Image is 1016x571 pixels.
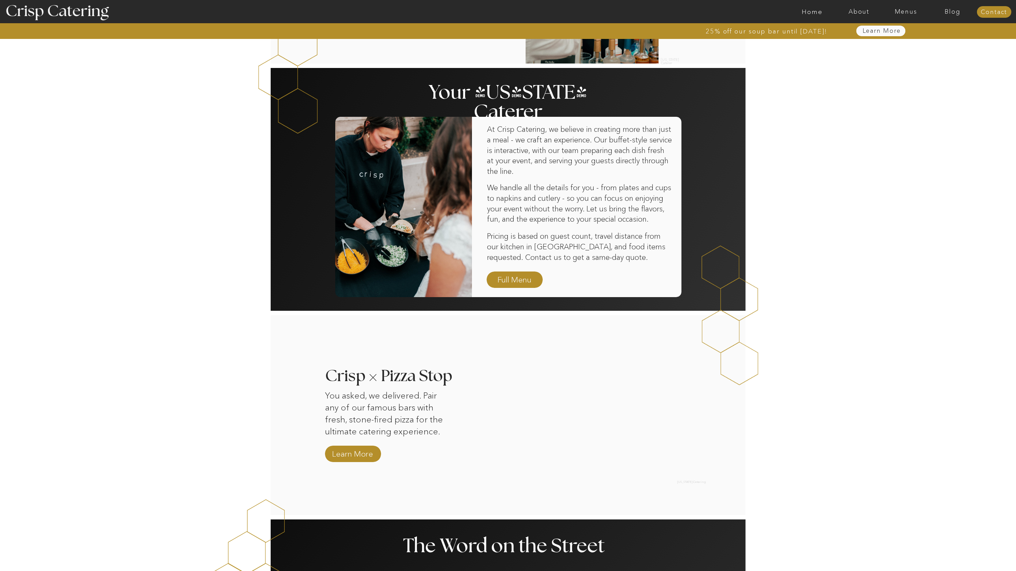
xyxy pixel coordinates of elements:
a: 25% off our soup bar until [DATE]! [706,28,863,35]
a: About [836,9,882,15]
a: Home [789,9,836,15]
h2: Your [US_STATE] Caterer [428,83,589,96]
a: Blog [929,9,976,15]
a: Full Menu [495,274,534,286]
p: At Crisp Catering, we believe in creating more than just a meal - we craft an experience. Our buf... [487,124,672,190]
a: Menus [882,9,929,15]
a: Contact [977,9,1011,16]
p: The Word on the Street [403,537,613,557]
h2: [US_STATE] Catering [677,480,731,487]
p: Pricing is based on guest count, travel distance from our kitchen in [GEOGRAPHIC_DATA], and food ... [487,231,672,263]
h3: Crisp Pizza Stop [325,368,463,381]
p: You asked, we delivered. Pair any of our famous bars with fresh, stone-fired pizza for the ultima... [325,390,444,438]
a: Learn More [330,448,376,460]
p: We handle all the details for you - from plates and cups to napkins and cutlery - so you can focu... [487,183,675,225]
h2: [US_STATE] Caterer [661,58,682,62]
a: Learn More [846,28,917,34]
